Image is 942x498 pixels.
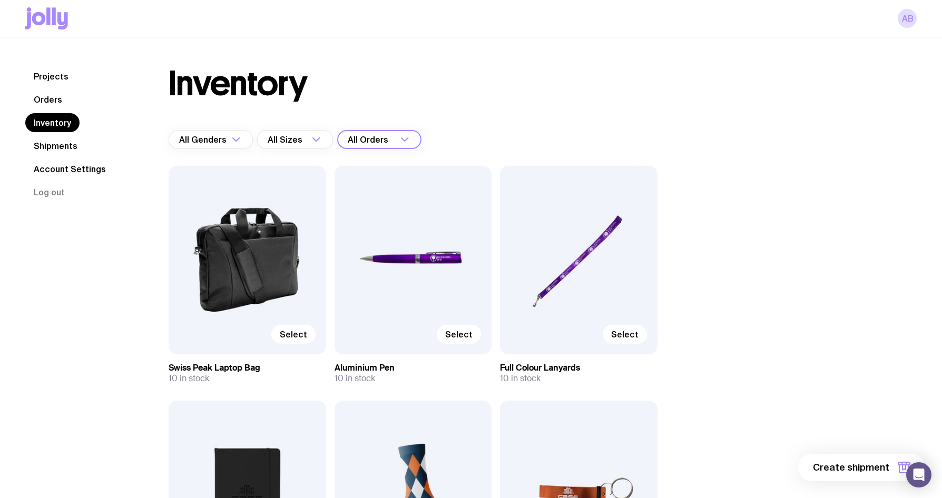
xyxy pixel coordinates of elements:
[257,130,333,149] div: Search for option
[169,363,326,373] h3: Swiss Peak Laptop Bag
[348,130,390,149] span: All Orders
[500,373,541,384] span: 10 in stock
[337,130,421,149] div: Search for option
[906,462,931,487] div: Open Intercom Messenger
[169,373,209,384] span: 10 in stock
[25,90,71,109] a: Orders
[25,183,73,202] button: Log out
[25,136,86,155] a: Shipments
[500,363,658,373] h3: Full Colour Lanyards
[169,130,253,149] div: Search for option
[335,373,375,384] span: 10 in stock
[25,160,114,178] a: Account Settings
[611,329,639,340] span: Select
[335,363,492,373] h3: Aluminium Pen
[813,461,889,474] span: Create shipment
[445,329,473,340] span: Select
[169,67,307,101] h1: Inventory
[305,130,309,149] input: Search for option
[280,329,307,340] span: Select
[179,130,229,149] span: All Genders
[25,113,80,132] a: Inventory
[268,130,305,149] span: All Sizes
[898,9,917,28] a: AB
[390,130,397,149] input: Search for option
[798,454,925,481] button: Create shipment
[25,67,77,86] a: Projects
